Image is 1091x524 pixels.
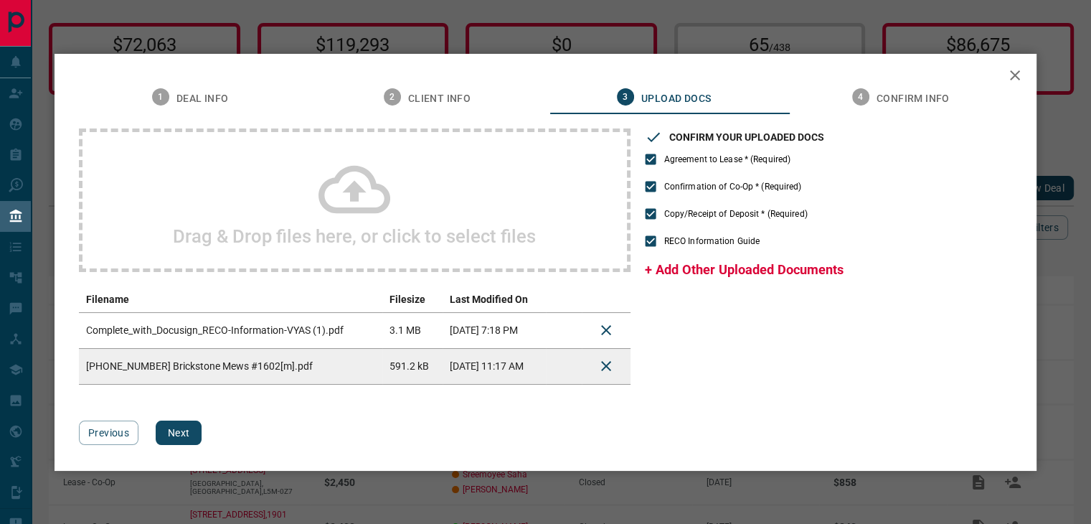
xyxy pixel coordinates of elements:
[382,348,443,384] td: 591.2 kB
[664,180,802,193] span: Confirmation of Co-Op * (Required)
[79,312,382,348] td: Complete_with_Docusign_RECO-Information-VYAS (1).pdf
[443,312,546,348] td: [DATE] 7:18 PM
[582,286,630,313] th: delete file action column
[664,153,791,166] span: Agreement to Lease * (Required)
[79,128,630,272] div: Drag & Drop files here, or click to select files
[79,421,138,445] button: Previous
[664,207,808,220] span: Copy/Receipt of Deposit * (Required)
[389,92,395,102] text: 2
[546,286,582,313] th: download action column
[669,131,824,143] h3: CONFIRM YOUR UPLOADED DOCS
[623,92,628,102] text: 3
[664,235,760,248] span: RECO Information Guide
[79,286,382,313] th: Filename
[158,92,163,102] text: 1
[877,93,950,106] span: Confirm Info
[589,313,623,347] button: Delete
[589,349,623,383] button: Delete
[173,225,536,247] h2: Drag & Drop files here, or click to select files
[382,286,443,313] th: Filesize
[382,312,443,348] td: 3.1 MB
[156,421,202,445] button: Next
[408,93,471,106] span: Client Info
[176,93,229,106] span: Deal Info
[645,262,844,277] span: + Add Other Uploaded Documents
[443,286,546,313] th: Last Modified On
[443,348,546,384] td: [DATE] 11:17 AM
[858,92,863,102] text: 4
[641,93,711,106] span: Upload Docs
[79,348,382,384] td: [PHONE_NUMBER] Brickstone Mews #1602[m].pdf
